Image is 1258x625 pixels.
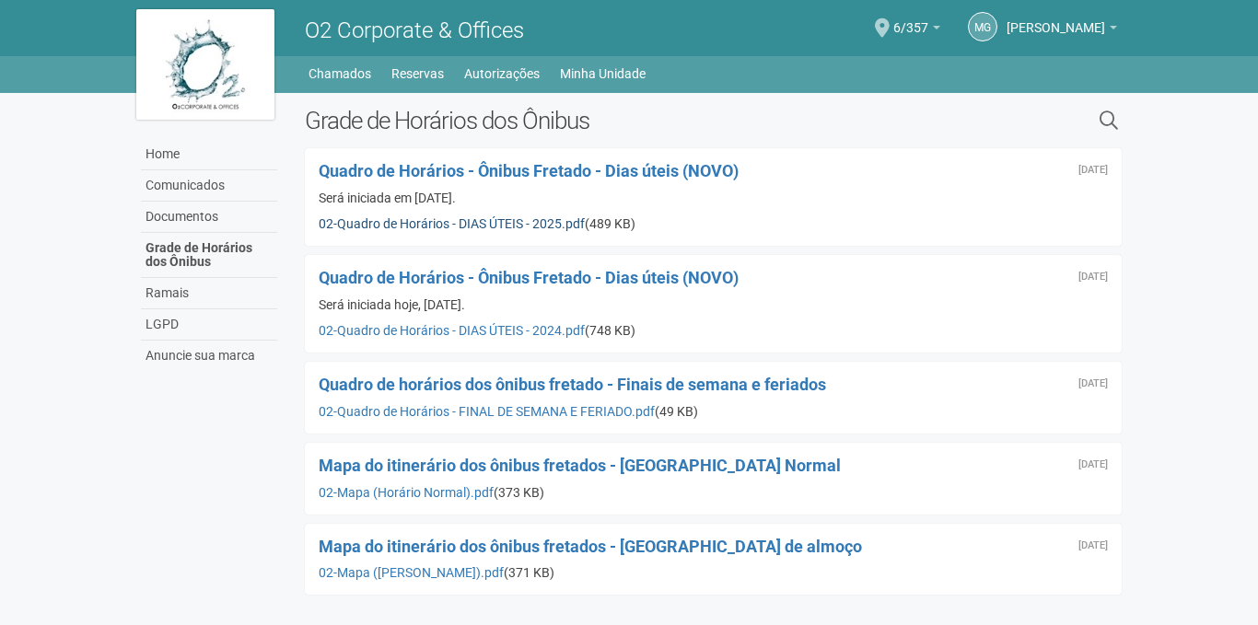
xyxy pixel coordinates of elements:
a: 02-Mapa (Horário Normal).pdf [319,485,494,500]
a: Quadro de Horários - Ônibus Fretado - Dias úteis (NOVO) [319,268,739,287]
a: Quadro de Horários - Ônibus Fretado - Dias úteis (NOVO) [319,161,739,180]
a: Autorizações [464,61,540,87]
a: Quadro de horários dos ônibus fretado - Finais de semana e feriados [319,375,826,394]
div: (373 KB) [319,484,1108,501]
a: LGPD [141,309,277,341]
a: 02-Mapa ([PERSON_NAME]).pdf [319,565,504,580]
a: 02-Quadro de Horários - DIAS ÚTEIS - 2024.pdf [319,323,585,338]
a: Mapa do itinerário dos ônibus fretados - [GEOGRAPHIC_DATA] de almoço [319,537,862,556]
a: Chamados [309,61,371,87]
div: Sexta-feira, 24 de janeiro de 2025 às 19:36 [1078,165,1108,176]
a: Home [141,139,277,170]
div: (371 KB) [319,564,1108,581]
a: Comunicados [141,170,277,202]
div: Segunda-feira, 13 de maio de 2024 às 11:08 [1078,272,1108,283]
a: 02-Quadro de Horários - DIAS ÚTEIS - 2025.pdf [319,216,585,231]
a: MG [968,12,997,41]
div: (49 KB) [319,403,1108,420]
div: Será iniciada hoje, [DATE]. [319,296,1108,313]
div: Será iniciada em [DATE]. [319,190,1108,206]
div: (748 KB) [319,322,1108,339]
a: Minha Unidade [560,61,646,87]
a: Documentos [141,202,277,233]
a: Ramais [141,278,277,309]
span: O2 Corporate & Offices [305,17,524,43]
a: Reservas [391,61,444,87]
div: Sexta-feira, 23 de outubro de 2020 às 16:55 [1078,378,1108,389]
a: Grade de Horários dos Ônibus [141,233,277,278]
img: logo.jpg [136,9,274,120]
div: Sexta-feira, 23 de outubro de 2020 às 16:54 [1078,459,1108,470]
span: Marilene Galindo [1007,3,1105,35]
a: Mapa do itinerário dos ônibus fretados - [GEOGRAPHIC_DATA] Normal [319,456,841,475]
h2: Grade de Horários dos Ônibus [305,107,910,134]
a: 02-Quadro de Horários - FINAL DE SEMANA E FERIADO.pdf [319,404,655,419]
a: [PERSON_NAME] [1007,23,1117,38]
a: Anuncie sua marca [141,341,277,371]
div: (489 KB) [319,215,1108,232]
a: 6/357 [893,23,940,38]
span: 6/357 [893,3,928,35]
div: Sexta-feira, 23 de outubro de 2020 às 16:53 [1078,540,1108,551]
